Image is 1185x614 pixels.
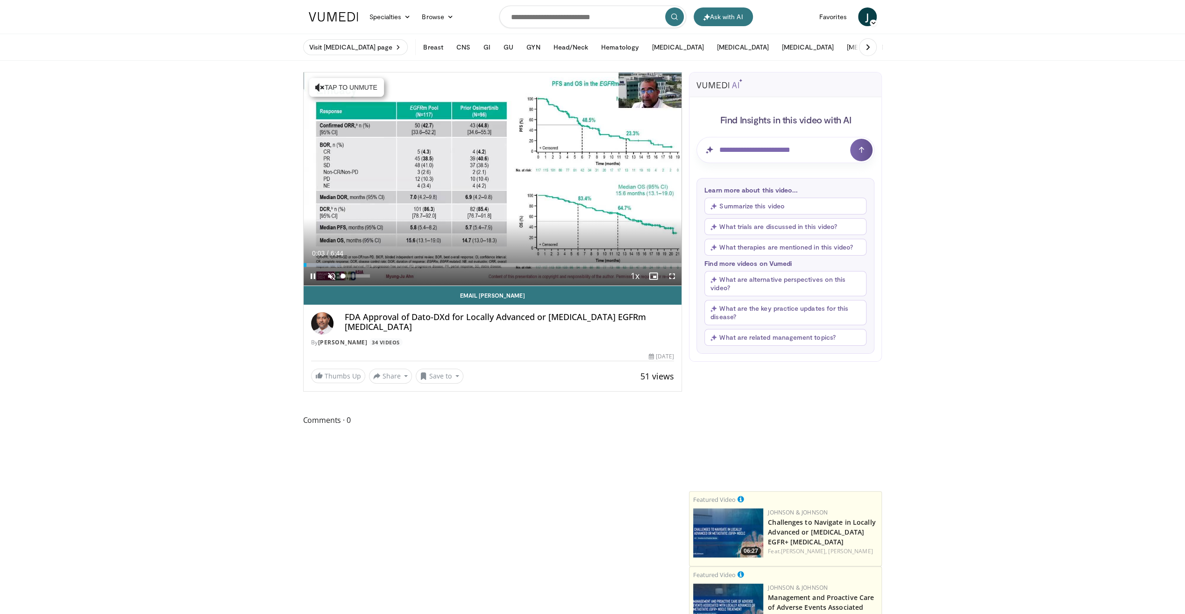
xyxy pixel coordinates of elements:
[704,186,866,194] p: Learn more about this video...
[814,7,852,26] a: Favorites
[304,286,682,305] a: Email [PERSON_NAME]
[704,218,866,235] button: What trials are discussed in this video?
[625,267,644,286] button: Playback Rate
[693,495,736,504] small: Featured Video
[768,547,878,556] div: Feat.
[418,38,448,57] button: Breast
[781,547,827,555] a: [PERSON_NAME],
[828,547,873,555] a: [PERSON_NAME]
[322,267,341,286] button: Unmute
[498,38,519,57] button: GU
[304,267,322,286] button: Pause
[311,369,365,383] a: Thumbs Up
[327,250,329,257] span: /
[704,259,866,267] p: Find more videos on Vumedi
[451,38,476,57] button: CNS
[521,38,546,57] button: GYN
[311,312,334,335] img: Avatar
[311,338,674,347] div: By
[309,12,358,21] img: VuMedi Logo
[768,508,828,516] a: Johnson & Johnson
[369,369,412,384] button: Share
[318,338,368,346] a: [PERSON_NAME]
[693,508,763,557] a: 06:27
[704,329,866,346] button: What are related management topics?
[304,72,682,286] video-js: Video Player
[693,508,763,557] img: 7845151f-d172-4318-bbcf-4ab447089643.jpeg.150x105_q85_crop-smart_upscale.jpg
[369,338,403,346] a: 34 Videos
[663,267,681,286] button: Fullscreen
[776,38,839,57] button: [MEDICAL_DATA]
[345,312,674,332] h4: FDA Approval of Dato-DXd for Locally Advanced or [MEDICAL_DATA] EGFRm [MEDICAL_DATA]
[416,7,459,26] a: Browse
[303,414,682,426] span: Comments 0
[704,300,866,325] button: What are the key practice updates for this disease?
[499,6,686,28] input: Search topics, interventions
[649,352,674,361] div: [DATE]
[768,518,875,546] a: Challenges to Navigate in Locally Advanced or [MEDICAL_DATA] EGFR+ [MEDICAL_DATA]
[841,38,904,57] button: [MEDICAL_DATA]
[694,7,753,26] button: Ask with AI
[644,267,663,286] button: Enable picture-in-picture mode
[304,263,682,267] div: Progress Bar
[416,369,463,384] button: Save to
[343,274,370,278] div: Volume Level
[711,38,774,57] button: [MEDICAL_DATA]
[704,239,866,256] button: What therapies are mentioned in this video?
[768,584,828,592] a: Johnson & Johnson
[312,250,325,257] span: 0:03
[741,547,761,555] span: 06:27
[364,7,417,26] a: Specialties
[696,79,742,88] img: vumedi-ai-logo.svg
[478,38,496,57] button: GI
[704,198,866,214] button: Summarize this video
[696,114,874,126] h4: Find Insights in this video with AI
[547,38,594,57] button: Head/Neck
[696,137,874,163] input: Question for AI
[646,38,710,57] button: [MEDICAL_DATA]
[303,39,408,55] a: Visit [MEDICAL_DATA] page
[596,38,645,57] button: Hematology
[716,369,856,485] iframe: Advertisement
[858,7,877,26] a: J
[331,250,343,257] span: 6:44
[704,271,866,296] button: What are alternative perspectives on this video?
[693,571,736,579] small: Featured Video
[640,371,674,382] span: 51 views
[309,78,384,97] button: Tap to unmute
